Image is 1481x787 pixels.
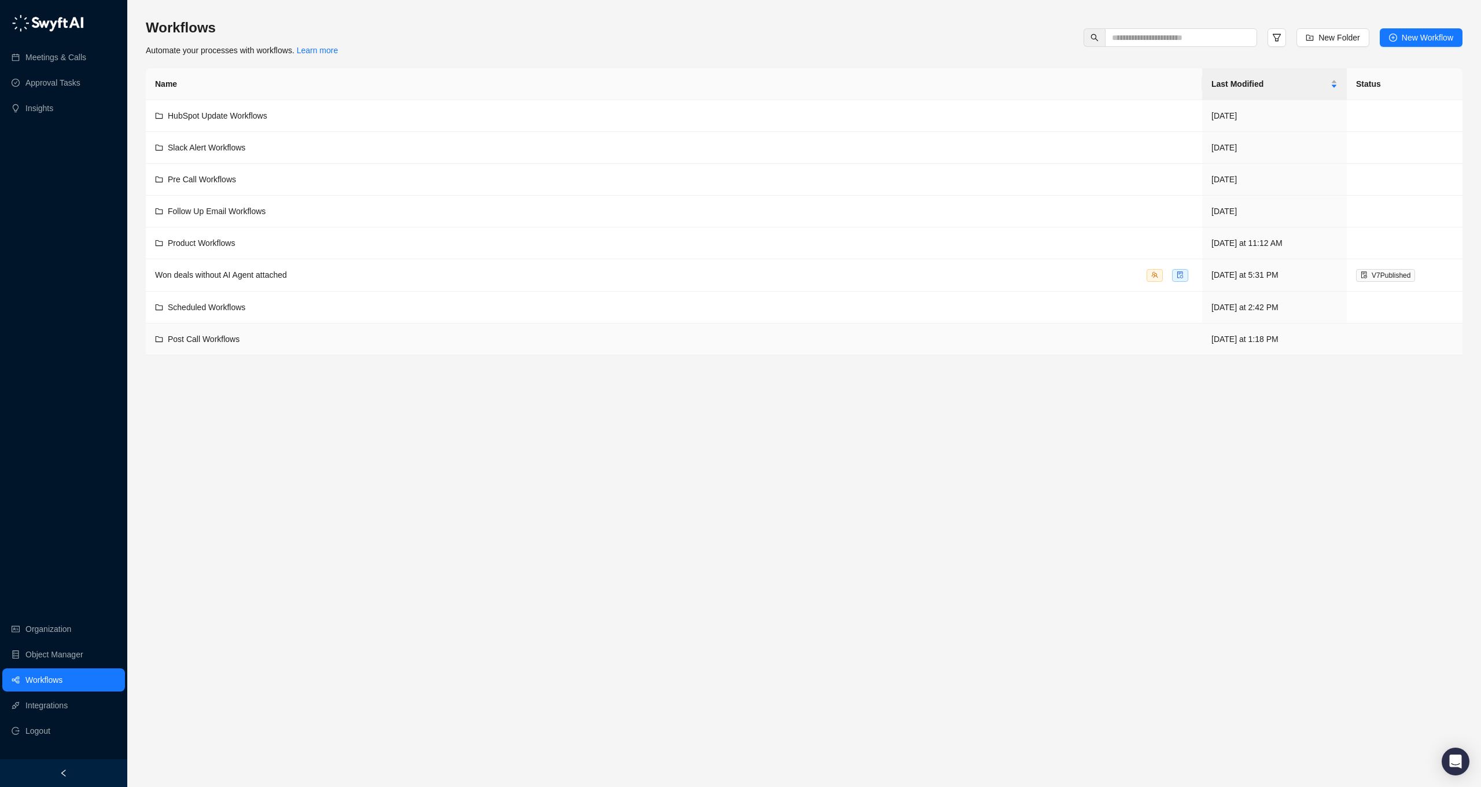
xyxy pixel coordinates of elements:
[155,239,163,247] span: folder
[25,71,80,94] a: Approval Tasks
[1202,132,1347,164] td: [DATE]
[1202,227,1347,259] td: [DATE] at 11:12 AM
[168,143,245,152] span: Slack Alert Workflows
[168,207,266,216] span: Follow Up Email Workflows
[155,270,287,280] span: Won deals without AI Agent attached
[168,175,236,184] span: Pre Call Workflows
[25,694,68,717] a: Integrations
[1202,259,1347,292] td: [DATE] at 5:31 PM
[1202,164,1347,196] td: [DATE]
[1202,100,1347,132] td: [DATE]
[1442,748,1469,775] div: Open Intercom Messenger
[1372,271,1410,280] span: V 7 Published
[168,111,267,120] span: HubSpot Update Workflows
[1202,196,1347,227] td: [DATE]
[1177,271,1184,278] span: file-sync
[146,19,338,37] h3: Workflows
[155,112,163,120] span: folder
[155,175,163,183] span: folder
[1211,78,1328,90] span: Last Modified
[168,303,245,312] span: Scheduled Workflows
[155,303,163,311] span: folder
[25,668,62,692] a: Workflows
[1202,323,1347,355] td: [DATE] at 1:18 PM
[1380,28,1462,47] button: New Workflow
[25,46,86,69] a: Meetings & Calls
[1318,31,1360,44] span: New Folder
[1151,271,1158,278] span: team
[1402,31,1453,44] span: New Workflow
[1202,292,1347,323] td: [DATE] at 2:42 PM
[12,727,20,735] span: logout
[25,97,53,120] a: Insights
[1347,68,1462,100] th: Status
[168,334,240,344] span: Post Call Workflows
[1306,34,1314,42] span: folder-add
[146,46,338,55] span: Automate your processes with workflows.
[297,46,338,55] a: Learn more
[1389,34,1397,42] span: plus-circle
[25,643,83,666] a: Object Manager
[25,719,50,742] span: Logout
[155,207,163,215] span: folder
[1296,28,1369,47] button: New Folder
[155,144,163,152] span: folder
[146,68,1202,100] th: Name
[25,617,71,641] a: Organization
[60,769,68,777] span: left
[168,238,235,248] span: Product Workflows
[12,14,84,32] img: logo-05li4sbe.png
[1272,33,1281,42] span: filter
[1361,271,1368,278] span: file-done
[155,335,163,343] span: folder
[1091,34,1099,42] span: search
